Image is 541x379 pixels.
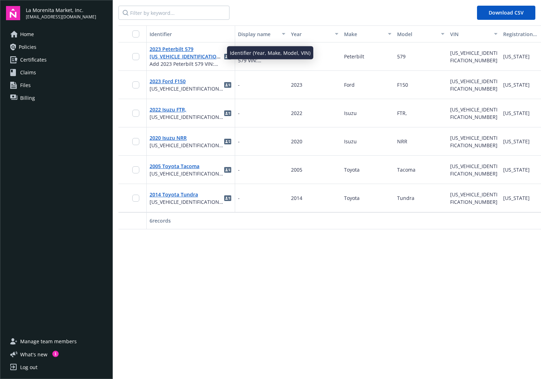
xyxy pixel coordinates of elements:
span: - [238,81,240,88]
a: 2023 Ford F150 [150,78,186,85]
span: 2022 Isuzu FTR, [150,106,223,113]
span: [US_VEHICLE_IDENTIFICATION_NUMBER] [150,198,223,206]
span: [US_VEHICLE_IDENTIFICATION_NUMBER] [150,113,223,121]
div: 1 [52,351,59,357]
button: Make [341,25,394,42]
span: 2020 [291,138,302,145]
input: Toggle Row Selected [132,81,139,88]
input: Toggle Row Selected [132,166,139,173]
span: Isuzu [344,110,357,116]
span: [US_STATE] [503,195,530,201]
span: 6 records [150,217,171,224]
a: 2005 Toyota Tacoma [150,163,199,170]
a: idCard [223,137,232,146]
span: [US_STATE] [503,81,530,88]
span: 2005 Toyota Tacoma [150,162,223,170]
span: [US_VEHICLE_IDENTIFICATION_NUMBER] [450,163,498,177]
a: Manage team members [6,336,107,347]
span: [US_STATE] [503,53,530,60]
input: Toggle Row Selected [132,195,139,202]
input: Toggle Row Selected [132,110,139,117]
span: [US_STATE] [503,166,530,173]
span: [US_VEHICLE_IDENTIFICATION_NUMBER] [150,170,223,177]
div: Model [397,30,437,38]
span: - [238,166,240,173]
span: [US_VEHICLE_IDENTIFICATION_NUMBER] [150,142,223,149]
div: Display name [238,30,278,38]
a: 2023 Peterbilt 579 [US_VEHICLE_IDENTIFICATION_NUMBER] [150,46,222,67]
input: Select all [132,30,139,38]
button: What's new1 [6,351,59,358]
span: - [238,109,240,117]
a: idCard [223,109,232,117]
button: VIN [447,25,500,42]
span: NRR [397,138,407,145]
span: Add 2023 Peterbilt 579 VIN: [US_VEHICLE_IDENTIFICATION_NUMBER] [150,60,223,68]
span: [EMAIL_ADDRESS][DOMAIN_NAME] [26,14,96,20]
span: FTR, [397,110,407,116]
div: Year [291,30,331,38]
input: Toggle Row Selected [132,53,139,60]
div: Make [344,30,384,38]
a: idCard [223,166,232,174]
span: - [238,194,240,202]
span: idCard [223,52,232,61]
span: [US_VEHICLE_IDENTIFICATION_NUMBER] [450,106,498,120]
span: Isuzu [344,138,357,145]
span: Manage team members [20,336,77,347]
button: Download CSV [477,6,535,20]
span: Toyota [344,195,360,201]
a: 2022 Isuzu FTR, [150,106,186,113]
a: Files [6,80,107,91]
span: Tundra [397,195,414,201]
span: F150 [397,81,408,88]
a: 2014 Toyota Tundra [150,191,198,198]
span: Policies [19,41,36,53]
span: [US_VEHICLE_IDENTIFICATION_NUMBER] [450,50,498,64]
span: Download CSV [489,9,524,16]
a: Claims [6,67,107,78]
a: 2020 Isuzu NRR [150,134,187,141]
a: Billing [6,92,107,104]
a: idCard [223,81,232,89]
span: 2005 [291,166,302,173]
input: Toggle Row Selected [132,138,139,145]
button: Identifier [147,25,235,42]
span: Ford [344,81,355,88]
span: [US_VEHICLE_IDENTIFICATION_NUMBER] [450,191,498,205]
span: [US_STATE] [503,138,530,145]
span: - [238,138,240,145]
span: [US_VEHICLE_IDENTIFICATION_NUMBER] [150,85,223,92]
span: Billing [20,92,35,104]
div: Log out [20,362,37,373]
button: Model [394,25,447,42]
span: Peterbilt [344,53,364,60]
span: Claims [20,67,36,78]
span: [US_VEHICLE_IDENTIFICATION_NUMBER] [450,78,498,92]
span: Files [20,80,31,91]
button: La Morenita Market, Inc.[EMAIL_ADDRESS][DOMAIN_NAME] [26,6,107,20]
span: 2014 [291,195,302,201]
a: Home [6,29,107,40]
span: Toyota [344,166,360,173]
span: What ' s new [20,351,47,358]
span: 2023 Ford F150 [150,77,223,85]
a: idCard [223,194,232,202]
span: Tacoma [397,166,415,173]
span: 2014 Toyota Tundra [150,191,223,198]
span: 2022 [291,110,302,116]
span: [US_STATE] [503,110,530,116]
a: Certificates [6,54,107,65]
span: Certificates [20,54,47,65]
img: navigator-logo.svg [6,6,20,20]
span: 2023 [291,81,302,88]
